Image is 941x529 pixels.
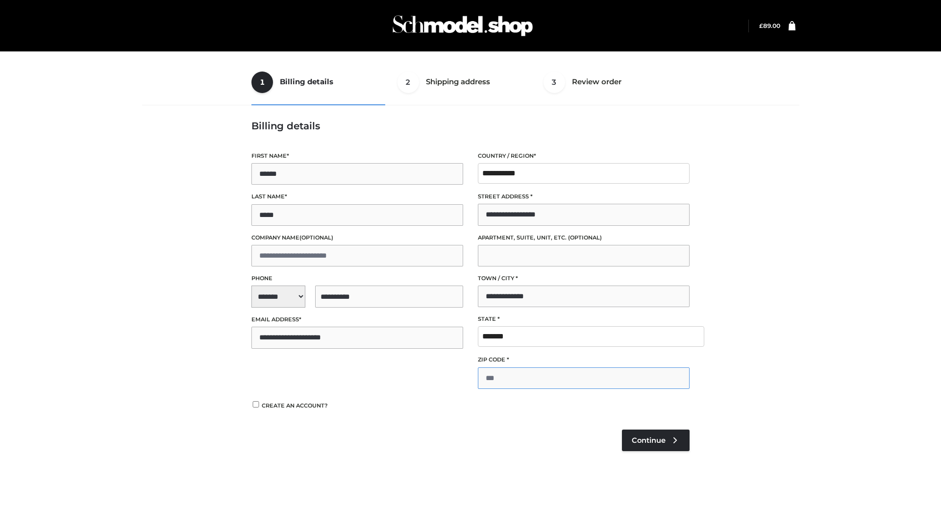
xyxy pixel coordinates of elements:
span: Continue [632,436,666,445]
a: £89.00 [759,22,780,29]
label: State [478,314,690,324]
span: Create an account? [262,402,328,409]
img: Schmodel Admin 964 [389,6,536,45]
label: ZIP Code [478,355,690,364]
label: Town / City [478,274,690,283]
input: Create an account? [251,401,260,408]
label: Email address [251,315,463,324]
label: Company name [251,233,463,242]
label: Country / Region [478,151,690,161]
bdi: 89.00 [759,22,780,29]
span: (optional) [568,234,602,241]
label: Street address [478,192,690,201]
h3: Billing details [251,120,690,132]
label: Phone [251,274,463,283]
a: Continue [622,430,690,451]
label: Last name [251,192,463,201]
label: Apartment, suite, unit, etc. [478,233,690,242]
span: (optional) [299,234,333,241]
span: £ [759,22,763,29]
label: First name [251,151,463,161]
